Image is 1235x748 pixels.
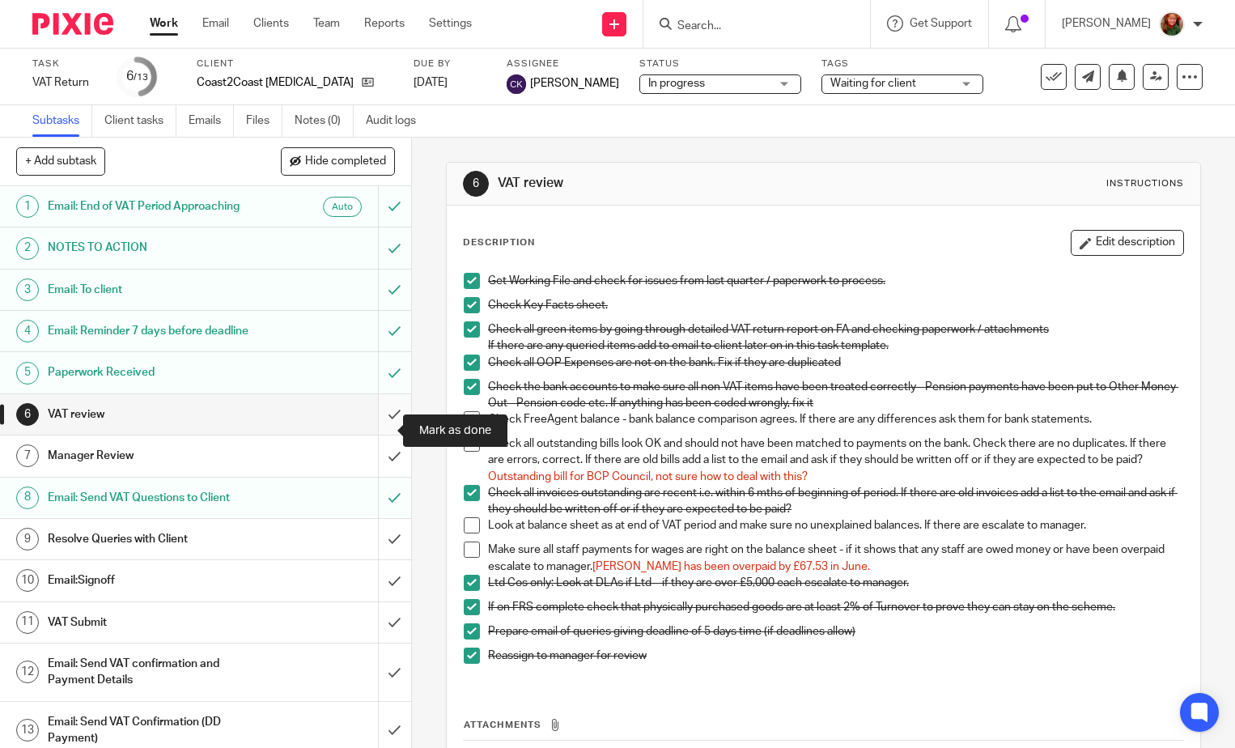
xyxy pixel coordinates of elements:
a: Client tasks [104,105,176,137]
h1: Paperwork Received [48,360,257,385]
div: 12 [16,661,39,683]
p: Check FreeAgent balance - bank balance comparison agrees. If there are any differences ask them f... [488,411,1183,427]
h1: Email: Send VAT Questions to Client [48,486,257,510]
p: If there are any queried items add to email to client later on in this task template. [488,338,1183,354]
div: 9 [16,528,39,550]
p: [PERSON_NAME] [1062,15,1151,32]
p: Check the bank accounts to make sure all non VAT items have been treated correctly - Pension paym... [488,379,1183,412]
div: 6 [126,67,148,86]
h1: NOTES TO ACTION [48,236,257,260]
small: /13 [134,73,148,82]
h1: Resolve Queries with Client [48,527,257,551]
div: 1 [16,195,39,218]
button: Hide completed [281,147,395,175]
a: Team [313,15,340,32]
a: Subtasks [32,105,92,137]
h1: Manager Review [48,444,257,468]
label: Task [32,57,97,70]
div: 6 [16,403,39,426]
div: 13 [16,719,39,742]
img: Pixie [32,13,113,35]
p: Prepare email of queries giving deadline of 5 days time (if deadlines allow) [488,623,1183,640]
h1: Email: To client [48,278,257,302]
h1: Email: Reminder 7 days before deadline [48,319,257,343]
span: [PERSON_NAME] has been overpaid by £67.53 in June. [592,561,870,572]
span: In progress [648,78,705,89]
img: svg%3E [507,74,526,94]
h1: Email:Signoff [48,568,257,593]
p: Coast2Coast [MEDICAL_DATA] Ltd [197,74,354,91]
div: Auto [323,197,362,217]
h1: VAT Submit [48,610,257,635]
span: Hide completed [305,155,386,168]
label: Due by [414,57,486,70]
p: Get Working File and check for issues from last quarter / paperwork to process. [488,273,1183,289]
p: If on FRS complete check that physically purchased goods are at least 2% of Turnover to prove the... [488,599,1183,615]
p: Check all invoices outstanding are recent i.e. within 6 mths of beginning of period. If there are... [488,485,1183,518]
div: 7 [16,444,39,467]
a: Clients [253,15,289,32]
span: Attachments [464,720,541,729]
a: Files [246,105,282,137]
div: 8 [16,487,39,509]
div: 11 [16,611,39,634]
div: 5 [16,362,39,385]
div: 10 [16,569,39,592]
div: Instructions [1106,177,1184,190]
div: 2 [16,237,39,260]
a: Email [202,15,229,32]
h1: Email: Send VAT confirmation and Payment Details [48,652,257,693]
label: Tags [821,57,983,70]
label: Client [197,57,393,70]
label: Status [639,57,801,70]
div: 4 [16,320,39,342]
a: Emails [189,105,234,137]
p: Description [463,236,535,249]
p: Check all OOP Expenses are not on the bank. Fix if they are duplicated [488,355,1183,371]
div: 6 [463,171,489,197]
p: Check Key Facts sheet. [488,297,1183,313]
h1: Email: End of VAT Period Approaching [48,194,257,219]
span: [PERSON_NAME] [530,75,619,91]
span: Waiting for client [830,78,916,89]
input: Search [676,19,821,34]
p: Look at balance sheet as at end of VAT period and make sure no unexplained balances. If there are... [488,517,1183,533]
a: Notes (0) [295,105,354,137]
a: Settings [429,15,472,32]
p: Check all outstanding bills look OK and should not have been matched to payments on the bank. Che... [488,436,1183,485]
label: Assignee [507,57,619,70]
h1: VAT review [498,175,858,192]
button: + Add subtask [16,147,105,175]
p: Check all green items by going through detailed VAT return report on FA and checking paperwork / ... [488,321,1183,338]
img: sallycropped.JPG [1159,11,1185,37]
a: Work [150,15,178,32]
span: [DATE] [414,77,448,88]
span: Outstanding bill for BCP Council, not sure how to deal with this? [488,471,808,482]
button: Edit description [1071,230,1184,256]
div: VAT Return [32,74,97,91]
p: Make sure all staff payments for wages are right on the balance sheet - if it shows that any staf... [488,542,1183,575]
p: Reassign to manager for review [488,648,1183,664]
span: Get Support [910,18,972,29]
p: Ltd Cos only: Look at DLAs if Ltd – if they are over £5,000 each escalate to manager. [488,575,1183,591]
a: Reports [364,15,405,32]
h1: VAT review [48,402,257,427]
a: Audit logs [366,105,428,137]
div: 3 [16,278,39,301]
